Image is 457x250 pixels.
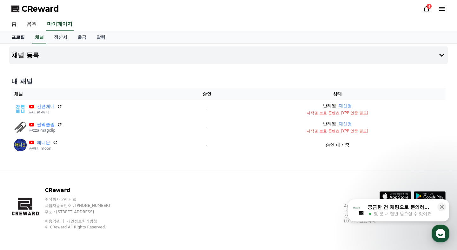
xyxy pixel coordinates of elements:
p: @간편-애니 [29,110,62,115]
img: 애니문 [14,139,27,151]
a: CReward [11,4,59,14]
a: 음원 [22,18,42,31]
span: 설정 [98,207,106,212]
th: 상태 [229,88,446,100]
div: 4 [427,4,432,9]
p: @zzalmagclip [29,128,62,133]
th: 채널 [11,88,184,100]
p: - [187,124,227,130]
p: CReward [45,187,122,194]
img: 짤막클립 [14,121,27,134]
a: 애니문 [37,139,50,146]
p: @애니moon [29,146,58,151]
p: 주식회사 와이피랩 [45,197,122,202]
a: 짤막클립 [37,121,55,128]
button: 재신청 [339,121,352,127]
h4: 채널 등록 [11,52,39,59]
a: 채널 [32,31,46,43]
span: 대화 [58,207,66,212]
p: 저작권 보호 콘텐츠 (YPP 인증 필요) [232,128,443,134]
button: 채널 등록 [9,46,448,64]
a: 4 [423,5,430,13]
a: 정산서 [49,31,72,43]
a: 대화 [42,197,82,213]
p: - [187,142,227,148]
p: App Store, iCloud, iCloud Drive 및 iTunes Store는 미국과 그 밖의 나라 및 지역에서 등록된 Apple Inc.의 서비스 상표입니다. Goo... [344,203,446,224]
a: 마이페이지 [46,18,74,31]
a: 이용약관 [45,219,65,223]
a: 홈 [2,197,42,213]
span: CReward [22,4,59,14]
th: 승인 [184,88,229,100]
a: 설정 [82,197,122,213]
p: 반려됨 [323,102,336,109]
img: 간편애니 [14,103,27,115]
p: 사업자등록번호 : [PHONE_NUMBER] [45,203,122,208]
p: 승인 대기중 [326,142,349,148]
p: 반려됨 [323,121,336,127]
a: 프로필 [6,31,30,43]
a: 홈 [6,18,22,31]
h4: 내 채널 [11,77,446,86]
p: 저작권 보호 콘텐츠 (YPP 인증 필요) [232,110,443,115]
a: 출금 [72,31,91,43]
span: 홈 [20,207,24,212]
p: - [187,106,227,112]
a: 간편애니 [37,103,55,110]
a: 개인정보처리방침 [67,219,97,223]
p: © CReward All Rights Reserved. [45,225,122,230]
a: 알림 [91,31,110,43]
button: 재신청 [339,102,352,109]
p: 주소 : [STREET_ADDRESS] [45,209,122,214]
